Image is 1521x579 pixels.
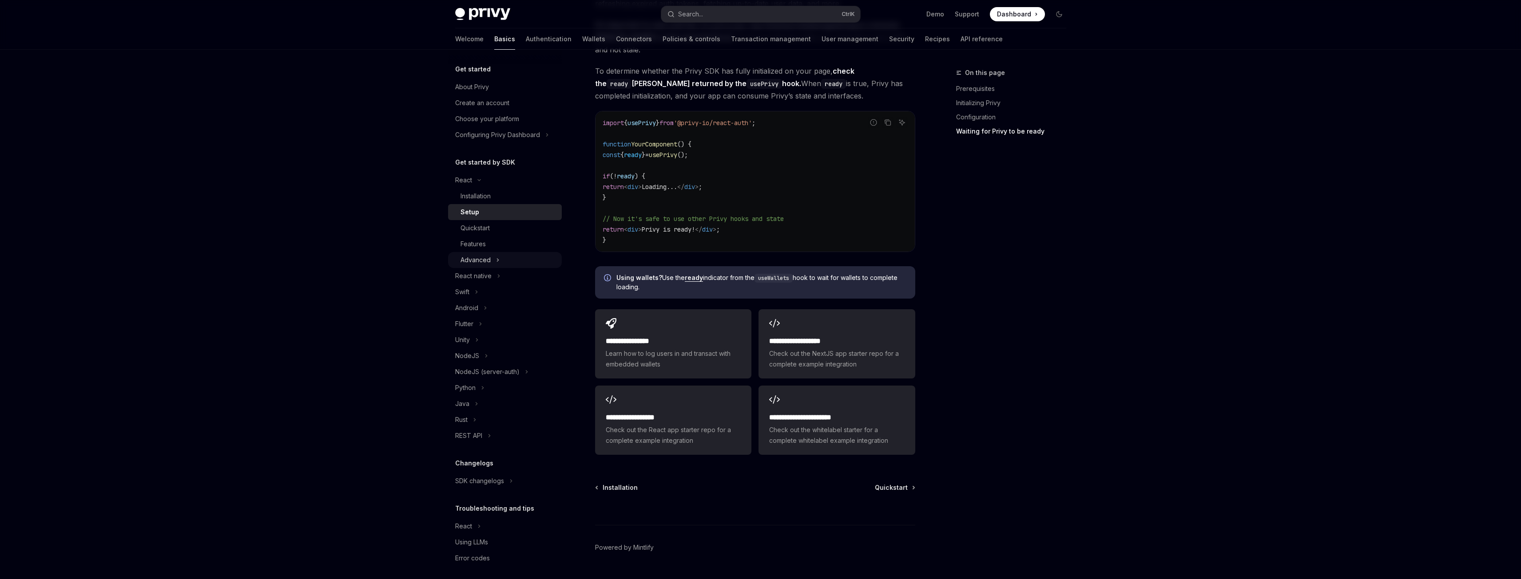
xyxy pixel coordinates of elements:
[956,124,1073,138] a: Waiting for Privy to be ready
[455,287,469,297] div: Swift
[448,534,562,550] a: Using LLMs
[455,537,488,547] div: Using LLMs
[455,98,509,108] div: Create an account
[448,172,562,188] button: Toggle React section
[624,183,627,191] span: <
[997,10,1031,19] span: Dashboard
[616,273,906,291] span: Use the indicator from the hook to wait for wallets to complete loading.
[448,332,562,348] button: Toggle Unity section
[769,425,904,446] span: Check out the whitelabel starter for a complete whitelabel example integration
[455,503,534,514] h5: Troubleshooting and tips
[603,151,620,159] span: const
[455,351,479,361] div: NodeJS
[1052,7,1066,21] button: Toggle dark mode
[645,151,649,159] span: =
[677,140,691,148] span: () {
[596,483,638,492] a: Installation
[448,236,562,252] a: Features
[674,119,752,127] span: '@privy-io/react-auth'
[990,7,1045,21] a: Dashboard
[448,300,562,316] button: Toggle Android section
[659,119,674,127] span: from
[595,309,751,378] a: **** **** **** *Learn how to log users in and transact with embedded wallets
[461,207,479,217] div: Setup
[610,172,613,180] span: (
[455,114,519,124] div: Choose your platform
[607,79,631,89] code: ready
[455,476,504,486] div: SDK changelogs
[613,172,617,180] span: !
[448,79,562,95] a: About Privy
[624,151,642,159] span: ready
[455,64,491,75] h5: Get started
[448,518,562,534] button: Toggle React section
[747,79,782,89] code: usePrivy
[677,151,688,159] span: ();
[448,204,562,220] a: Setup
[595,543,654,552] a: Powered by Mintlify
[595,65,915,102] span: To determine whether the Privy SDK has fully initialized on your page, When is true, Privy has co...
[926,10,944,19] a: Demo
[455,175,472,185] div: React
[649,151,677,159] span: usePrivy
[526,28,572,50] a: Authentication
[642,183,677,191] span: Loading...
[889,28,914,50] a: Security
[582,28,605,50] a: Wallets
[624,225,627,233] span: <
[455,82,489,92] div: About Privy
[455,8,510,20] img: dark logo
[448,268,562,284] button: Toggle React native section
[455,553,490,563] div: Error codes
[448,348,562,364] button: Toggle NodeJS section
[702,225,713,233] span: div
[956,110,1073,124] a: Configuration
[448,127,562,143] button: Toggle Configuring Privy Dashboard section
[759,309,915,378] a: **** **** **** ****Check out the NextJS app starter repo for a complete example integration
[455,521,472,532] div: React
[624,119,627,127] span: {
[448,396,562,412] button: Toggle Java section
[455,414,468,425] div: Rust
[606,348,741,370] span: Learn how to log users in and transact with embedded wallets
[868,117,879,128] button: Report incorrect code
[638,183,642,191] span: >
[448,412,562,428] button: Toggle Rust section
[882,117,894,128] button: Copy the contents from the code block
[642,225,695,233] span: Privy is ready!
[455,398,469,409] div: Java
[448,220,562,236] a: Quickstart
[616,274,662,281] strong: Using wallets?
[461,223,490,233] div: Quickstart
[455,430,482,441] div: REST API
[695,225,702,233] span: </
[461,239,486,249] div: Features
[604,274,613,283] svg: Info
[635,172,645,180] span: ) {
[448,316,562,332] button: Toggle Flutter section
[769,348,904,370] span: Check out the NextJS app starter repo for a complete example integration
[603,225,624,233] span: return
[448,95,562,111] a: Create an account
[448,364,562,380] button: Toggle NodeJS (server-auth) section
[716,225,720,233] span: ;
[642,151,645,159] span: }
[448,428,562,444] button: Toggle REST API section
[455,28,484,50] a: Welcome
[656,119,659,127] span: }
[965,67,1005,78] span: On this page
[448,284,562,300] button: Toggle Swift section
[620,151,624,159] span: {
[713,225,716,233] span: >
[842,11,855,18] span: Ctrl K
[455,458,493,469] h5: Changelogs
[956,96,1073,110] a: Initializing Privy
[461,191,491,201] div: Installation
[448,188,562,204] a: Installation
[661,6,860,22] button: Open search
[595,386,751,455] a: **** **** **** ***Check out the React app starter repo for a complete example integration
[822,28,878,50] a: User management
[461,255,491,265] div: Advanced
[638,225,642,233] span: >
[695,183,699,191] span: >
